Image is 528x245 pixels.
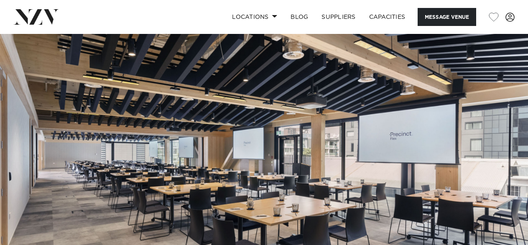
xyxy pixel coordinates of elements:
a: Capacities [362,8,412,26]
img: nzv-logo.png [13,9,59,24]
button: Message Venue [418,8,476,26]
a: Locations [225,8,284,26]
a: BLOG [284,8,315,26]
a: SUPPLIERS [315,8,362,26]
